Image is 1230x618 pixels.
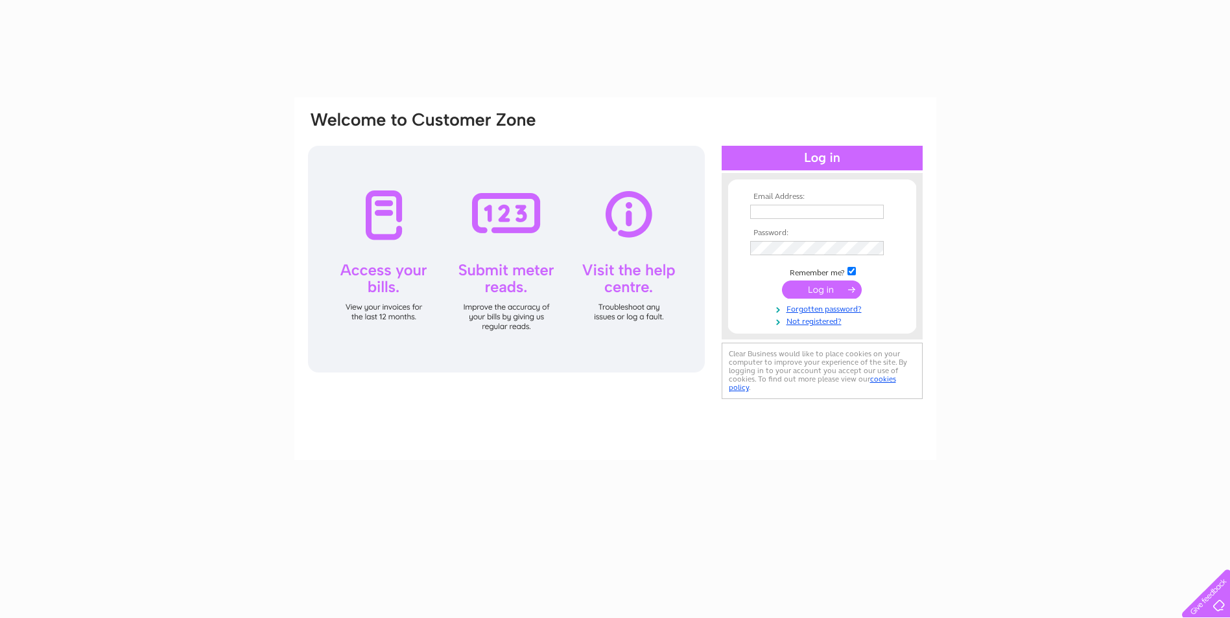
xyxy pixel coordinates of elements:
[747,229,897,238] th: Password:
[750,302,897,314] a: Forgotten password?
[729,374,896,392] a: cookies policy
[722,343,923,399] div: Clear Business would like to place cookies on your computer to improve your experience of the sit...
[750,314,897,326] a: Not registered?
[747,192,897,201] th: Email Address:
[747,265,897,278] td: Remember me?
[782,280,862,299] input: Submit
